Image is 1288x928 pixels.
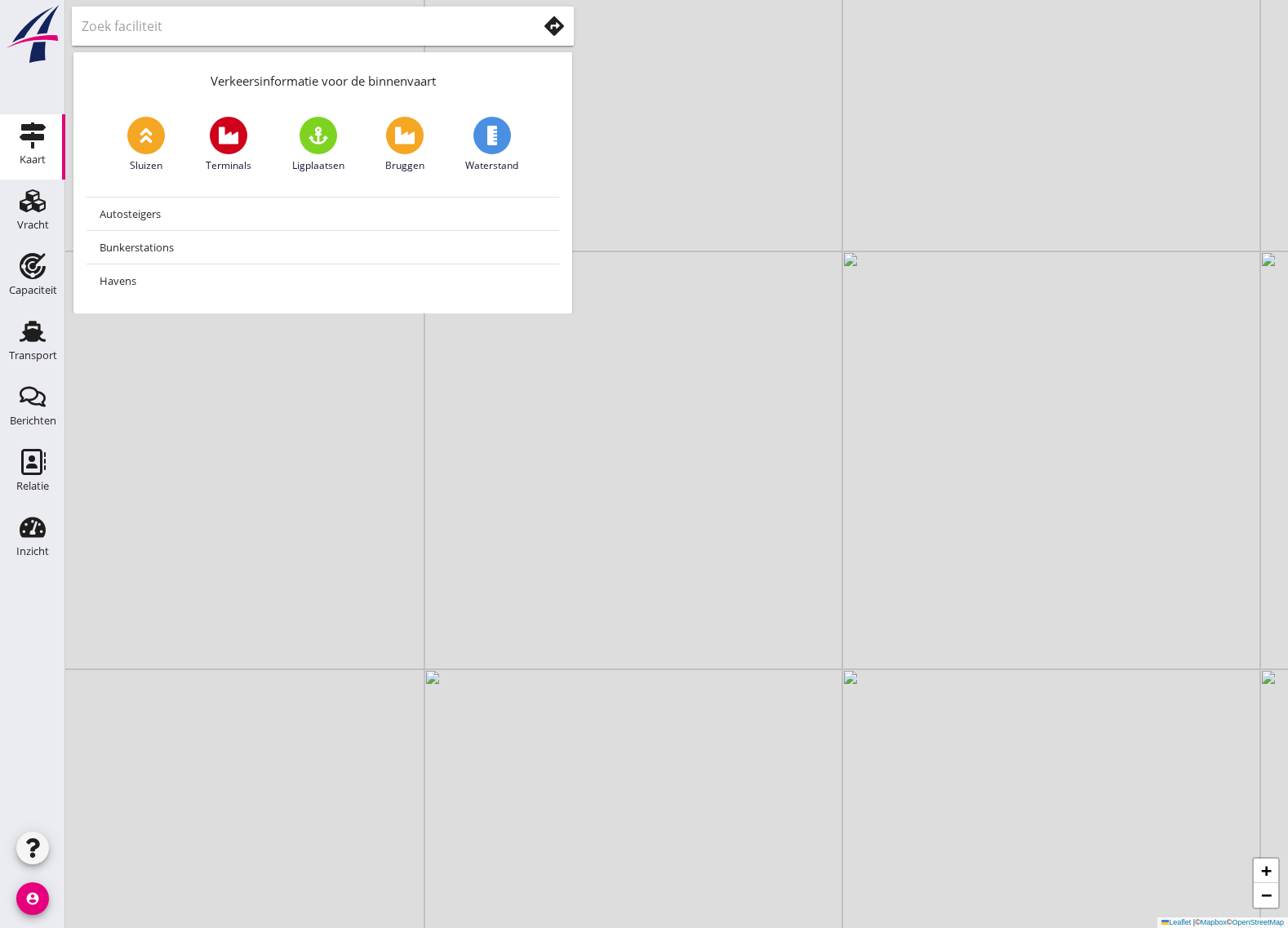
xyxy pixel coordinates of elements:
span: Bruggen [385,158,424,173]
a: Bruggen [385,117,424,173]
span: Sluizen [130,158,162,173]
div: © © [1157,917,1288,928]
div: Berichten [10,415,56,426]
i: account_circle [16,882,49,915]
input: Zoek faciliteit [82,13,514,39]
span: Waterstand [465,158,518,173]
div: Transport [9,350,57,361]
img: logo-small.a267ee39.svg [3,4,62,64]
a: Mapbox [1201,918,1227,926]
div: Capaciteit [9,285,57,295]
span: | [1193,918,1195,926]
div: Inzicht [16,546,49,557]
div: Havens [100,271,546,291]
div: Kaart [20,154,46,165]
a: OpenStreetMap [1232,918,1284,926]
div: Vracht [17,220,49,230]
div: Relatie [16,481,49,491]
a: Ligplaatsen [292,117,344,173]
div: Verkeersinformatie voor de binnenvaart [73,52,572,104]
a: Leaflet [1161,918,1191,926]
span: Ligplaatsen [292,158,344,173]
span: Terminals [206,158,251,173]
a: Zoom in [1254,859,1278,883]
div: Bunkerstations [100,238,546,257]
span: + [1261,860,1272,881]
a: Sluizen [127,117,165,173]
span: − [1261,885,1272,905]
a: Waterstand [465,117,518,173]
div: Autosteigers [100,204,546,224]
a: Zoom out [1254,883,1278,908]
a: Terminals [206,117,251,173]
